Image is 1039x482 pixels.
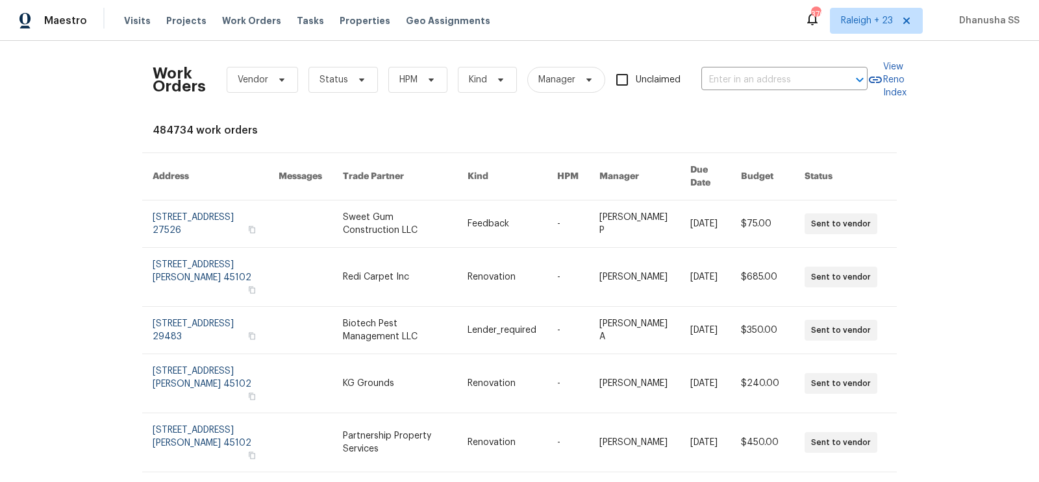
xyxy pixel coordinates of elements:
[547,153,589,200] th: HPM
[954,14,1020,27] span: Dhanusha SS
[297,16,324,25] span: Tasks
[701,70,831,90] input: Enter in an address
[589,354,680,413] td: [PERSON_NAME]
[222,14,281,27] span: Work Orders
[589,248,680,307] td: [PERSON_NAME]
[811,8,820,21] div: 376
[731,153,794,200] th: Budget
[246,330,258,342] button: Copy Address
[457,153,547,200] th: Kind
[399,73,418,86] span: HPM
[589,153,680,200] th: Manager
[153,124,886,137] div: 484734 work orders
[332,354,457,413] td: KG Grounds
[589,307,680,354] td: [PERSON_NAME] A
[794,153,897,200] th: Status
[589,413,680,472] td: [PERSON_NAME]
[868,60,907,99] a: View Reno Index
[547,354,589,413] td: -
[841,14,893,27] span: Raleigh + 23
[153,67,206,93] h2: Work Orders
[238,73,268,86] span: Vendor
[469,73,487,86] span: Kind
[547,413,589,472] td: -
[332,153,457,200] th: Trade Partner
[332,413,457,472] td: Partnership Property Services
[332,248,457,307] td: Redi Carpet Inc
[246,391,258,402] button: Copy Address
[457,200,547,248] td: Feedback
[636,73,681,87] span: Unclaimed
[457,248,547,307] td: Renovation
[457,354,547,413] td: Renovation
[851,71,869,89] button: Open
[124,14,151,27] span: Visits
[246,284,258,296] button: Copy Address
[332,307,457,354] td: Biotech Pest Management LLC
[547,200,589,248] td: -
[166,14,207,27] span: Projects
[246,450,258,461] button: Copy Address
[340,14,390,27] span: Properties
[457,413,547,472] td: Renovation
[142,153,268,200] th: Address
[332,200,457,248] td: Sweet Gum Construction LLC
[457,307,547,354] td: Lender_required
[268,153,332,200] th: Messages
[589,200,680,248] td: [PERSON_NAME] P
[406,14,490,27] span: Geo Assignments
[538,73,575,86] span: Manager
[44,14,87,27] span: Maestro
[547,248,589,307] td: -
[319,73,348,86] span: Status
[246,224,258,235] button: Copy Address
[680,153,731,200] th: Due Date
[547,307,589,354] td: -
